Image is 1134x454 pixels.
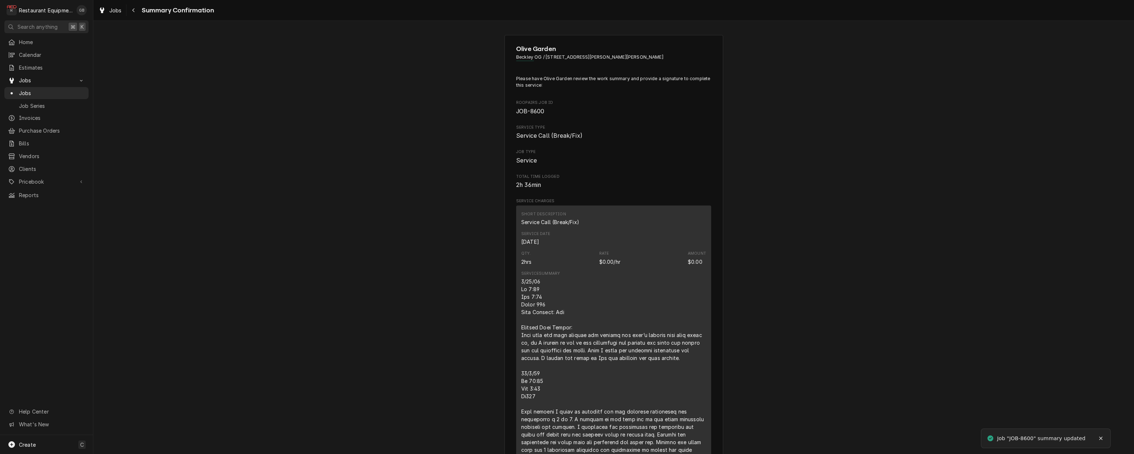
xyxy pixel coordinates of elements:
div: Amount [688,251,706,257]
div: Amount [688,258,702,266]
div: Job "JOB-8600" summary updated [997,435,1086,442]
span: Jobs [109,7,122,14]
div: Restaurant Equipment Diagnostics [19,7,73,14]
div: Service Date [521,238,539,246]
span: Clients [19,165,85,173]
a: Calendar [4,49,89,61]
a: Reports [4,189,89,201]
div: Price [599,258,620,266]
span: Name [516,44,711,54]
span: Job Type [516,156,711,165]
a: Go to Pricebook [4,176,89,188]
div: Price [599,251,620,265]
div: Rate [599,251,609,257]
a: Invoices [4,112,89,124]
span: Job Type [516,149,711,155]
a: Bills [4,137,89,149]
span: JOB-8600 [516,108,544,115]
span: Service Charges [516,198,711,204]
a: Purchase Orders [4,125,89,137]
span: Service Call (Break/Fix) [516,132,582,139]
span: Jobs [19,77,74,84]
a: Go to Jobs [4,74,89,86]
div: Gary Beaver's Avatar [77,5,87,15]
span: Job Series [19,102,85,110]
a: Vendors [4,150,89,162]
span: Total Time Logged [516,181,711,189]
span: Service Type [516,132,711,140]
a: Go to Help Center [4,406,89,418]
div: Service Type [516,125,711,140]
span: Bills [19,140,85,147]
span: ⌘ [70,23,75,31]
div: Quantity [521,258,532,266]
span: Calendar [19,51,85,59]
a: Go to What's New [4,418,89,430]
div: Amount [688,251,706,265]
span: Invoices [19,114,85,122]
span: Service Type [516,125,711,130]
span: Service [516,157,537,164]
div: Roopairs Job ID [516,100,711,116]
div: Short Description [521,218,579,226]
a: Jobs [96,4,125,16]
div: Service Date [521,231,550,237]
span: Create [19,442,36,448]
div: Qty. [521,251,531,257]
a: Estimates [4,62,89,74]
span: C [80,441,84,449]
div: R [7,5,17,15]
span: Home [19,38,85,46]
span: Search anything [17,23,58,31]
div: Restaurant Equipment Diagnostics's Avatar [7,5,17,15]
div: Service Date [521,231,550,246]
div: Service Summary [521,271,560,277]
span: Purchase Orders [19,127,85,134]
span: Vendors [19,152,85,160]
p: Please have Olive Garden review the work summary and provide a signature to complete this service: [516,75,711,89]
span: Roopairs Job ID [516,107,711,116]
div: Short Description [521,211,579,226]
span: What's New [19,420,84,428]
span: Roopairs Job ID [516,100,711,106]
div: Quantity [521,251,532,265]
a: Jobs [4,87,89,99]
a: Home [4,36,89,48]
span: Estimates [19,64,85,71]
span: Address [516,54,711,60]
div: Total Time Logged [516,174,711,189]
span: Reports [19,191,85,199]
button: Search anything⌘K [4,20,89,33]
span: Jobs [19,89,85,97]
span: Total Time Logged [516,174,711,180]
div: Client Information [516,44,711,66]
button: Navigate back [128,4,140,16]
div: Short Description [521,211,566,217]
span: 2h 36min [516,181,541,188]
a: Job Series [4,100,89,112]
div: Job Type [516,149,711,165]
span: Pricebook [19,178,74,185]
div: GB [77,5,87,15]
span: Help Center [19,408,84,415]
span: K [81,23,84,31]
a: Clients [4,163,89,175]
span: Summary Confirmation [140,5,214,15]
